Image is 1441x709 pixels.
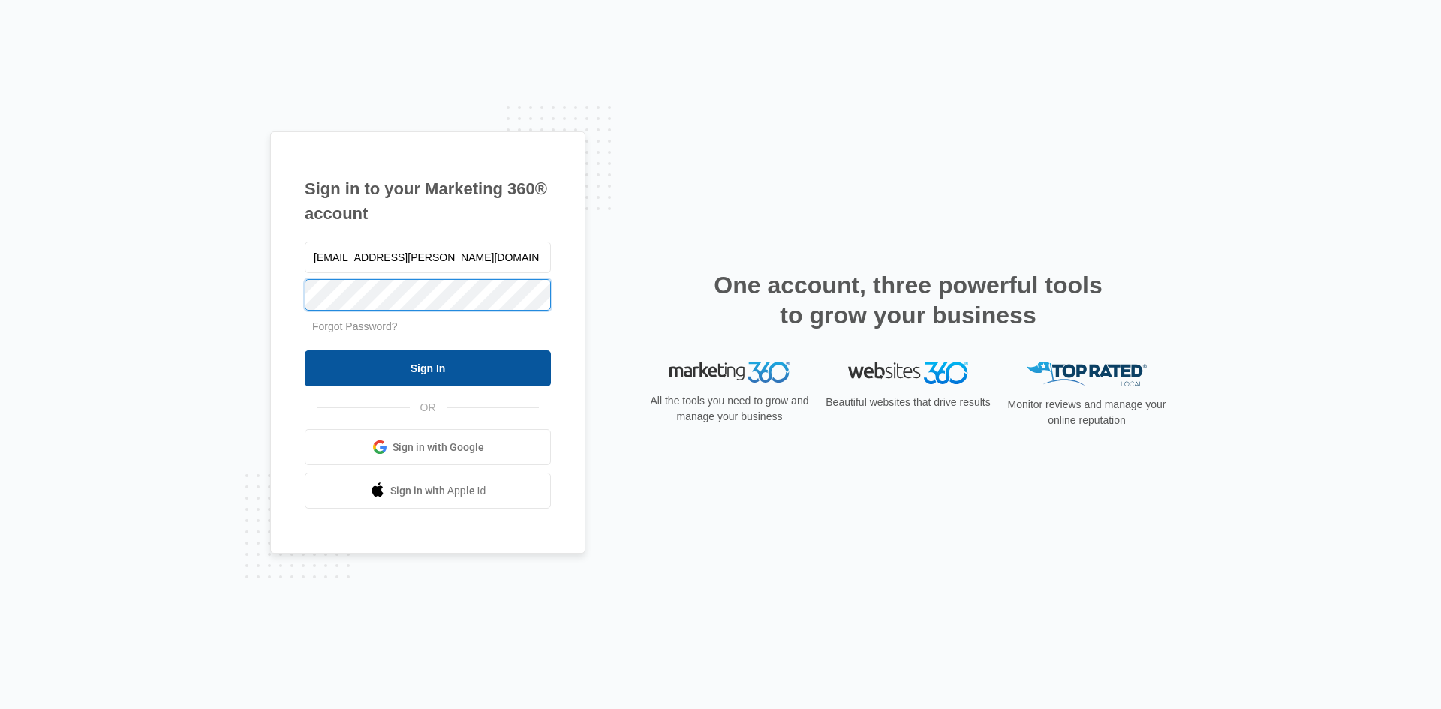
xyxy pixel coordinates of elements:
span: OR [410,400,447,416]
a: Forgot Password? [312,320,398,332]
img: Marketing 360 [669,362,790,383]
p: Beautiful websites that drive results [824,395,992,410]
p: Monitor reviews and manage your online reputation [1003,397,1171,428]
span: Sign in with Apple Id [390,483,486,499]
h1: Sign in to your Marketing 360® account [305,176,551,226]
p: All the tools you need to grow and manage your business [645,393,814,425]
img: Websites 360 [848,362,968,383]
img: Top Rated Local [1027,362,1147,386]
h2: One account, three powerful tools to grow your business [709,270,1107,330]
a: Sign in with Apple Id [305,473,551,509]
a: Sign in with Google [305,429,551,465]
input: Email [305,242,551,273]
span: Sign in with Google [393,440,484,455]
input: Sign In [305,350,551,386]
